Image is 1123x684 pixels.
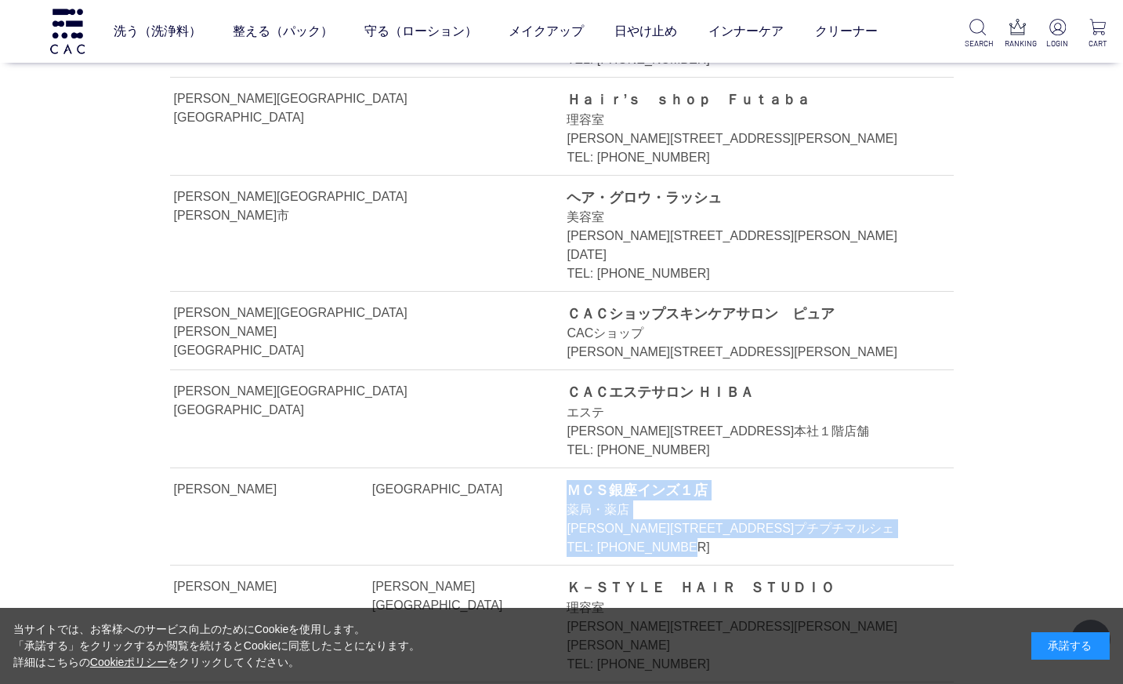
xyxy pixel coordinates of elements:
div: [PERSON_NAME][GEOGRAPHIC_DATA] [174,89,408,108]
a: 整える（パック） [233,9,333,53]
div: [PERSON_NAME][STREET_ADDRESS][PERSON_NAME][DATE] [567,227,918,264]
div: [PERSON_NAME][STREET_ADDRESS][PERSON_NAME] [567,343,918,362]
p: SEARCH [965,38,991,49]
a: CART [1085,19,1110,49]
div: ヘア・グロウ・ラッシュ [567,187,918,208]
div: [GEOGRAPHIC_DATA] [372,480,548,499]
div: [PERSON_NAME][GEOGRAPHIC_DATA] [174,322,350,360]
div: [PERSON_NAME][GEOGRAPHIC_DATA] [174,187,408,206]
div: 美容室 [567,208,918,227]
div: [PERSON_NAME][GEOGRAPHIC_DATA] [174,304,408,322]
a: RANKING [1005,19,1031,49]
div: [PERSON_NAME] [174,577,369,596]
a: メイクアップ [509,9,584,53]
div: 承諾する [1031,632,1110,660]
a: Cookieポリシー [90,656,168,668]
div: TEL: [PHONE_NUMBER] [567,148,918,167]
a: SEARCH [965,19,991,49]
div: [PERSON_NAME]市 [174,206,350,225]
div: TEL: [PHONE_NUMBER] [567,538,918,557]
div: [PERSON_NAME][STREET_ADDRESS][PERSON_NAME] [567,129,918,148]
p: RANKING [1005,38,1031,49]
a: LOGIN [1045,19,1070,49]
div: 理容室 [567,111,918,129]
div: [PERSON_NAME][STREET_ADDRESS]本社１階店舗 [567,422,918,441]
a: 日やけ止め [614,9,677,53]
a: 守る（ローション） [364,9,477,53]
div: Ｋ－ＳＴＹＬＥ ＨＡＩＲ ＳＴＵＤＩＯ [567,577,918,598]
div: 薬局・薬店 [567,500,918,519]
div: エステ [567,403,918,422]
div: 理容室 [567,598,918,617]
a: 洗う（洗浄料） [114,9,201,53]
div: [PERSON_NAME][GEOGRAPHIC_DATA] [174,382,408,401]
div: TEL: [PHONE_NUMBER] [567,264,918,283]
div: [GEOGRAPHIC_DATA] [174,401,350,420]
div: Ｈａｉｒ’ｓ ｓｈｏｐ Ｆｕｔａｂａ [567,89,918,110]
div: 当サイトでは、お客様へのサービス向上のためにCookieを使用します。 「承諾する」をクリックするか閲覧を続けるとCookieに同意したことになります。 詳細はこちらの をクリックしてください。 [13,621,421,671]
p: LOGIN [1045,38,1070,49]
div: TEL: [PHONE_NUMBER] [567,441,918,460]
div: CACショップ [567,324,918,343]
div: [PERSON_NAME][STREET_ADDRESS]プチプチマルシェ [567,519,918,538]
p: CART [1085,38,1110,49]
a: インナーケア [708,9,784,53]
div: ＭＣＳ銀座インズ１店 [567,480,918,500]
div: [GEOGRAPHIC_DATA] [174,108,350,127]
a: クリーナー [815,9,878,53]
div: [PERSON_NAME] [174,480,369,499]
div: [PERSON_NAME][GEOGRAPHIC_DATA] [372,577,548,615]
img: logo [48,9,87,53]
div: ＣＡＣショップスキンケアサロン ピュア [567,304,918,324]
div: ＣＡＣエステサロン ＨＩＢＡ [567,382,918,402]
